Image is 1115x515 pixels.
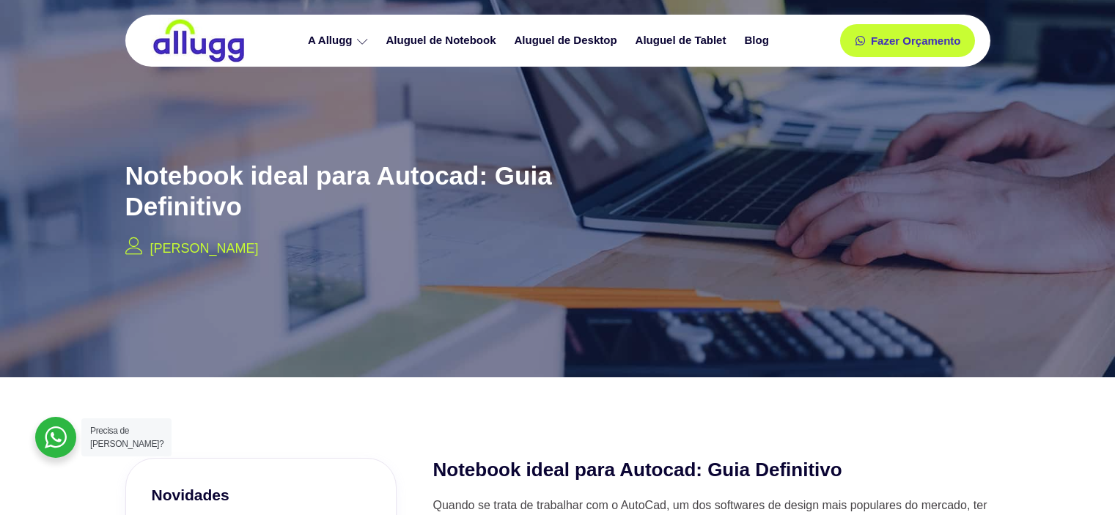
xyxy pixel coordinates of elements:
span: Precisa de [PERSON_NAME]? [90,426,163,449]
h2: Notebook ideal para Autocad: Guia Definitivo [433,458,990,483]
iframe: Chat Widget [1042,445,1115,515]
span: Fazer Orçamento [871,35,961,46]
p: [PERSON_NAME] [150,239,259,259]
a: Aluguel de Notebook [379,28,507,53]
a: Blog [737,28,779,53]
h3: Novidades [152,484,370,505]
a: A Allugg [301,28,379,53]
img: locação de TI é Allugg [151,18,246,63]
a: Aluguel de Desktop [507,28,628,53]
a: Aluguel de Tablet [628,28,737,53]
a: Fazer Orçamento [840,24,976,57]
h2: Notebook ideal para Autocad: Guia Definitivo [125,160,595,222]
